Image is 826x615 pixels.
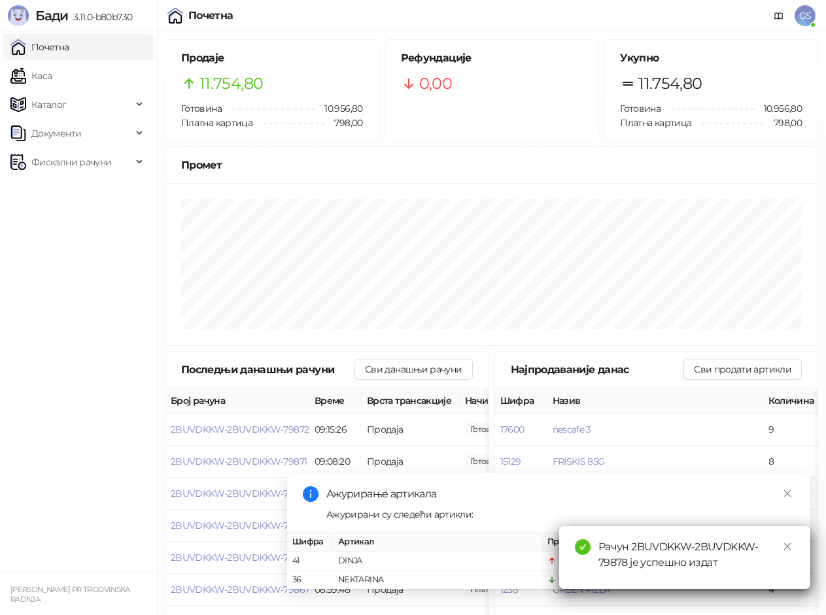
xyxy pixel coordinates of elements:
[620,103,661,114] span: Готовина
[171,488,309,499] button: 2BUVDKKW-2BUVDKKW-79870
[188,10,233,21] div: Почетна
[638,71,702,96] span: 11.754,80
[333,533,542,552] th: Артикал
[598,539,795,571] div: Рачун 2BUVDKKW-2BUVDKKW-79878 је успешно издат
[171,456,307,467] button: 2BUVDKKW-2BUVDKKW-79871
[287,571,333,590] td: 36
[620,50,802,66] h5: Укупно
[362,446,460,478] td: Продаја
[795,5,816,26] span: GS
[315,101,362,116] span: 10.956,80
[620,117,691,129] span: Платна картица
[181,50,363,66] h5: Продаје
[511,361,684,378] div: Најпродаваније данас
[165,388,309,414] th: Број рачуна
[199,71,263,96] span: 11.754,80
[171,584,309,595] button: 2BUVDKKW-2BUVDKKW-79867
[171,552,310,563] button: 2BUVDKKW-2BUVDKKW-79868
[401,50,583,66] h5: Рефундације
[8,5,29,26] img: Logo
[683,359,802,380] button: Сви продати артикли
[460,388,591,414] th: Начини плаћања
[763,388,822,414] th: Количина
[465,454,509,469] span: 156,00
[287,552,333,571] td: 41
[783,542,792,551] span: close
[31,120,81,146] span: Документи
[303,486,318,502] span: info-circle
[325,116,362,130] span: 798,00
[553,424,591,435] button: nescafe 3
[780,486,795,501] a: Close
[763,414,822,446] td: 9
[500,424,525,435] button: 17600
[575,539,591,555] span: check-circle
[362,388,460,414] th: Врста трансакције
[542,533,640,552] th: Промена
[780,539,795,554] a: Close
[333,552,542,571] td: DINJA
[465,422,509,437] span: 165,00
[10,34,69,60] a: Почетна
[309,446,362,478] td: 09:08:20
[10,63,52,89] a: Каса
[783,489,792,498] span: close
[333,571,542,590] td: NEKTARINA
[309,414,362,446] td: 09:15:26
[495,388,547,414] th: Шифра
[31,149,111,175] span: Фискални рачуни
[309,388,362,414] th: Време
[68,11,132,23] span: 3.11.0-b80b730
[181,103,222,114] span: Готовина
[326,486,795,502] div: Ажурирање артикала
[181,361,354,378] div: Последњи данашњи рачуни
[181,117,252,129] span: Платна картица
[547,388,763,414] th: Назив
[31,91,67,118] span: Каталог
[287,533,333,552] th: Шифра
[768,5,789,26] a: Документација
[171,424,309,435] button: 2BUVDKKW-2BUVDKKW-79872
[765,116,802,130] span: 798,00
[500,456,521,467] button: 15129
[553,456,605,467] button: FRISKIS 85G
[35,8,68,24] span: Бади
[362,414,460,446] td: Продаја
[354,359,472,380] button: Сви данашњи рачуни
[419,71,452,96] span: 0,00
[171,520,310,531] button: 2BUVDKKW-2BUVDKKW-79869
[326,507,795,522] div: Ажурирани су следећи артикли:
[181,157,802,173] div: Промет
[755,101,802,116] span: 10.956,80
[763,446,822,478] td: 8
[10,585,130,604] small: [PERSON_NAME] PR TRGOVINSKA RADNJA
